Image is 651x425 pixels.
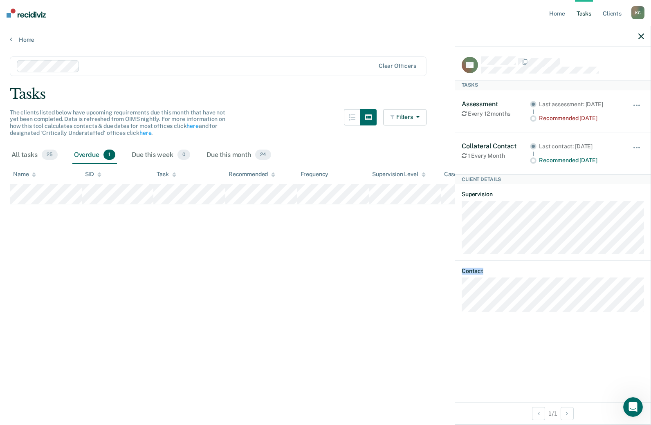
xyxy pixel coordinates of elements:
div: Recommended [DATE] [539,157,621,164]
dt: Contact [462,268,644,275]
div: Assessment [462,100,530,108]
div: Last contact: [DATE] [539,143,621,150]
a: Home [10,36,641,43]
div: Last assessment: [DATE] [539,101,621,108]
div: Frequency [301,171,329,178]
a: here [139,130,151,136]
img: Recidiviz [7,9,46,18]
div: Task [157,171,176,178]
span: 24 [255,150,271,160]
div: 1 Every Month [462,152,530,159]
span: 1 [103,150,115,160]
span: 0 [177,150,190,160]
button: Next Client [561,407,574,420]
div: K C [631,6,644,19]
div: Supervision Level [372,171,426,178]
div: Recommended [DATE] [539,115,621,122]
div: 1 / 1 [455,403,651,424]
a: here [186,123,198,129]
div: Recommended [229,171,275,178]
span: 25 [42,150,58,160]
div: Clear officers [379,63,416,69]
span: The clients listed below have upcoming requirements due this month that have not yet been complet... [10,109,225,136]
div: Overdue [72,146,117,164]
dt: Supervision [462,191,644,198]
div: Tasks [455,80,651,90]
button: Filters [383,109,427,125]
div: Collateral Contact [462,142,530,150]
div: Due this month [205,146,273,164]
iframe: Intercom live chat [623,397,643,417]
div: All tasks [10,146,59,164]
div: Case Type [444,171,478,178]
div: Name [13,171,36,178]
div: Client Details [455,174,651,184]
div: Due this week [130,146,192,164]
div: Every 12 months [462,110,530,117]
div: SID [85,171,102,178]
div: Tasks [10,86,641,103]
button: Previous Client [532,407,545,420]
